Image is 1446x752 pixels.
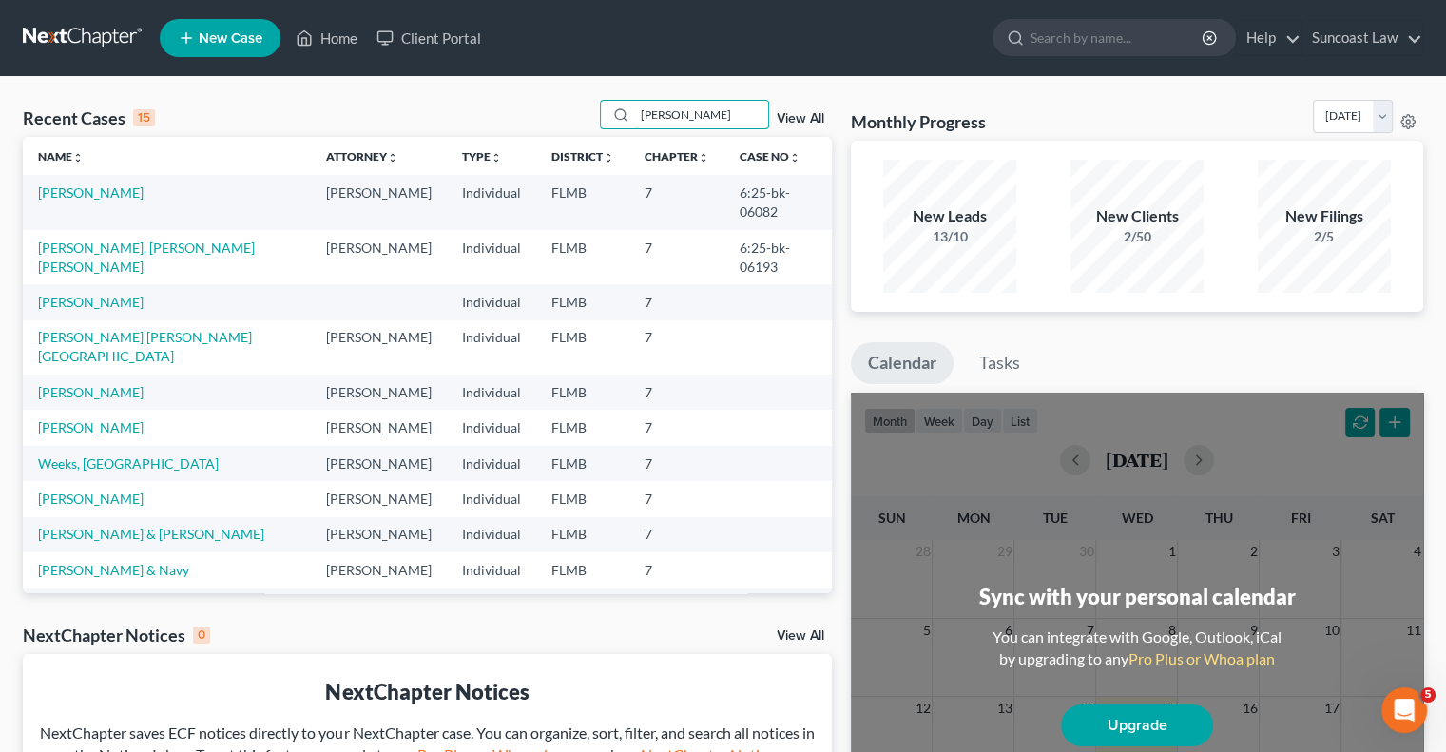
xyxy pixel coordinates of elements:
[447,481,536,516] td: Individual
[311,375,447,410] td: [PERSON_NAME]
[311,517,447,552] td: [PERSON_NAME]
[38,562,189,578] a: [PERSON_NAME] & Navy
[72,152,84,164] i: unfold_more
[38,677,817,706] div: NextChapter Notices
[1070,227,1204,246] div: 2/50
[38,329,252,364] a: [PERSON_NAME] [PERSON_NAME][GEOGRAPHIC_DATA]
[447,552,536,588] td: Individual
[38,384,144,400] a: [PERSON_NAME]
[1381,687,1427,733] iframe: Intercom live chat
[603,152,614,164] i: unfold_more
[851,110,986,133] h3: Monthly Progress
[536,446,629,481] td: FLMB
[311,588,447,624] td: [PERSON_NAME]
[777,112,824,125] a: View All
[629,284,724,319] td: 7
[387,152,398,164] i: unfold_more
[883,227,1016,246] div: 13/10
[629,517,724,552] td: 7
[536,375,629,410] td: FLMB
[199,31,262,46] span: New Case
[536,230,629,284] td: FLMB
[447,517,536,552] td: Individual
[698,152,709,164] i: unfold_more
[536,320,629,375] td: FLMB
[629,588,724,624] td: 7
[491,152,502,164] i: unfold_more
[1031,20,1205,55] input: Search by name...
[311,481,447,516] td: [PERSON_NAME]
[635,101,768,128] input: Search by name...
[311,446,447,481] td: [PERSON_NAME]
[38,240,255,275] a: [PERSON_NAME], [PERSON_NAME] [PERSON_NAME]
[38,491,144,507] a: [PERSON_NAME]
[789,152,800,164] i: unfold_more
[629,446,724,481] td: 7
[1070,205,1204,227] div: New Clients
[38,455,219,472] a: Weeks, [GEOGRAPHIC_DATA]
[1061,704,1213,746] a: Upgrade
[1258,205,1391,227] div: New Filings
[536,481,629,516] td: FLMB
[462,149,502,164] a: Typeunfold_more
[447,446,536,481] td: Individual
[38,294,144,310] a: [PERSON_NAME]
[985,627,1289,670] div: You can integrate with Google, Outlook, iCal by upgrading to any
[629,320,724,375] td: 7
[23,106,155,129] div: Recent Cases
[645,149,709,164] a: Chapterunfold_more
[629,230,724,284] td: 7
[311,410,447,445] td: [PERSON_NAME]
[447,320,536,375] td: Individual
[447,284,536,319] td: Individual
[1128,649,1275,667] a: Pro Plus or Whoa plan
[38,419,144,435] a: [PERSON_NAME]
[536,588,629,624] td: FLMB
[447,175,536,229] td: Individual
[629,410,724,445] td: 7
[629,175,724,229] td: 7
[1258,227,1391,246] div: 2/5
[447,410,536,445] td: Individual
[38,149,84,164] a: Nameunfold_more
[629,552,724,588] td: 7
[536,410,629,445] td: FLMB
[447,588,536,624] td: Individual
[629,481,724,516] td: 7
[851,342,954,384] a: Calendar
[740,149,800,164] a: Case Nounfold_more
[193,627,210,644] div: 0
[883,205,1016,227] div: New Leads
[286,21,367,55] a: Home
[536,517,629,552] td: FLMB
[326,149,398,164] a: Attorneyunfold_more
[23,624,210,646] div: NextChapter Notices
[962,342,1037,384] a: Tasks
[311,175,447,229] td: [PERSON_NAME]
[367,21,491,55] a: Client Portal
[133,109,155,126] div: 15
[1237,21,1301,55] a: Help
[311,230,447,284] td: [PERSON_NAME]
[38,526,264,542] a: [PERSON_NAME] & [PERSON_NAME]
[311,320,447,375] td: [PERSON_NAME]
[447,230,536,284] td: Individual
[777,629,824,643] a: View All
[978,582,1295,611] div: Sync with your personal calendar
[1302,21,1422,55] a: Suncoast Law
[724,230,832,284] td: 6:25-bk-06193
[447,375,536,410] td: Individual
[536,552,629,588] td: FLMB
[724,175,832,229] td: 6:25-bk-06082
[311,552,447,588] td: [PERSON_NAME]
[38,184,144,201] a: [PERSON_NAME]
[536,284,629,319] td: FLMB
[551,149,614,164] a: Districtunfold_more
[536,175,629,229] td: FLMB
[629,375,724,410] td: 7
[1420,687,1436,703] span: 5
